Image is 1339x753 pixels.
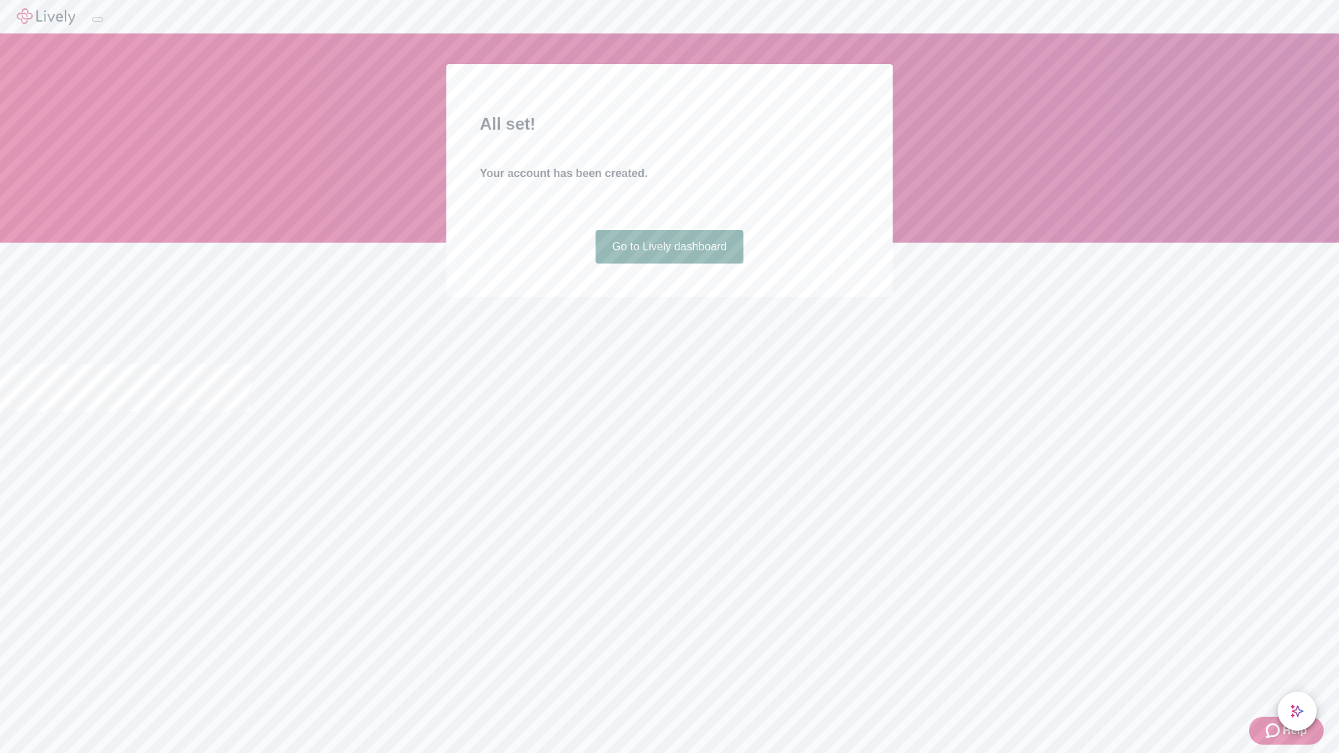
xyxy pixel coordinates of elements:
[1278,692,1317,731] button: chat
[92,17,103,22] button: Log out
[17,8,75,25] img: Lively
[1283,722,1307,739] span: Help
[480,165,859,182] h4: Your account has been created.
[1249,717,1324,745] button: Zendesk support iconHelp
[596,230,744,264] a: Go to Lively dashboard
[1290,704,1304,718] svg: Lively AI Assistant
[480,112,859,137] h2: All set!
[1266,722,1283,739] svg: Zendesk support icon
